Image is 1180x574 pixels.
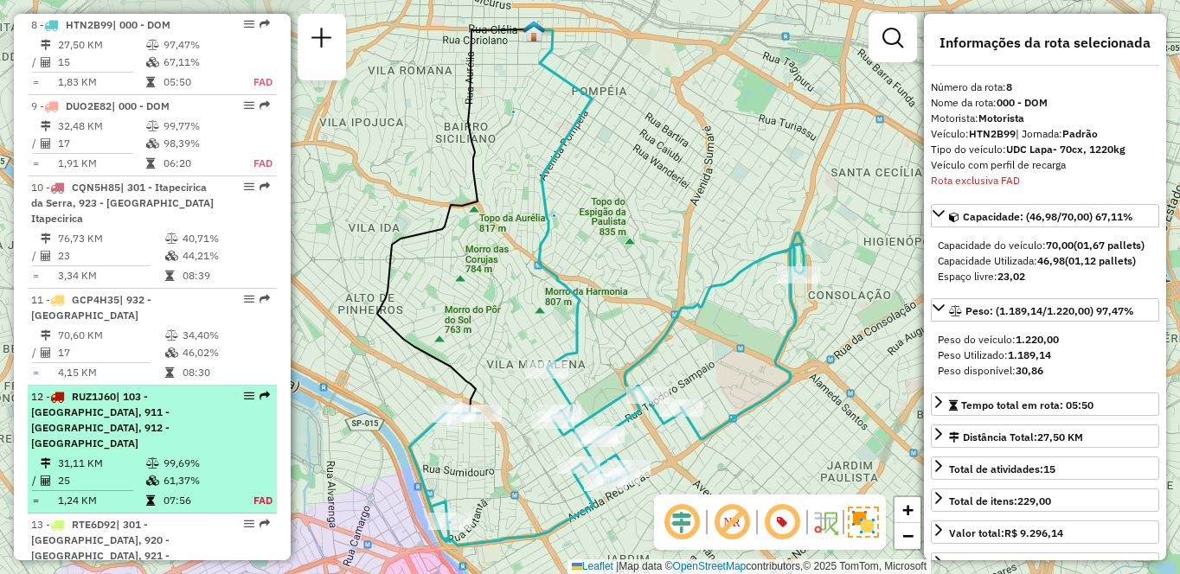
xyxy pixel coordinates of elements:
[1065,254,1136,267] strong: (01,12 pallets)
[31,54,40,71] td: /
[1016,364,1043,377] strong: 30,86
[163,73,234,91] td: 05:50
[112,99,170,112] span: | 000 - DOM
[41,121,51,131] i: Distância Total
[969,127,1016,140] strong: HTN2B99
[875,21,910,55] a: Exibir filtros
[41,330,51,341] i: Distância Total
[260,100,270,111] em: Rota exportada
[931,142,1159,157] div: Tipo do veículo:
[41,348,51,358] i: Total de Atividades
[31,492,40,509] td: =
[165,330,178,341] i: % de utilização do peso
[673,560,747,572] a: OpenStreetMap
[182,344,269,361] td: 46,02%
[244,519,254,529] em: Opções
[572,560,613,572] a: Leaflet
[57,472,145,489] td: 25
[31,344,40,361] td: /
[305,21,339,60] a: Nova sessão e pesquisa
[163,118,234,135] td: 99,77%
[31,99,170,112] span: 9 -
[761,501,803,543] span: Exibir número da rota
[234,492,273,509] td: FAD
[711,501,753,543] span: Exibir NR
[1016,333,1059,346] strong: 1.220,00
[31,472,40,489] td: /
[182,247,269,265] td: 44,21%
[163,492,234,509] td: 07:56
[931,298,1159,322] a: Peso: (1.189,14/1.220,00) 97,47%
[146,138,159,149] i: % de utilização da cubagem
[57,73,145,91] td: 1,83 KM
[182,230,269,247] td: 40,71%
[57,267,164,284] td: 3,34 KM
[146,40,159,50] i: % de utilização do peso
[938,363,1152,379] div: Peso disponível:
[1017,494,1051,507] strong: 229,00
[57,455,145,472] td: 31,11 KM
[938,253,1152,269] div: Capacidade Utilizada:
[895,523,920,549] a: Zoom out
[31,390,170,450] span: 12 -
[146,458,159,469] i: % de utilização do peso
[41,251,51,261] i: Total de Atividades
[57,118,145,135] td: 32,48 KM
[260,294,270,304] em: Rota exportada
[182,267,269,284] td: 08:39
[163,455,234,472] td: 99,69%
[949,526,1063,541] div: Valor total:
[41,40,51,50] i: Distância Total
[260,182,270,192] em: Rota exportada
[961,399,1093,411] span: Tempo total em rota: 05:50
[244,19,254,29] em: Opções
[41,233,51,244] i: Distância Total
[260,391,270,401] em: Rota exportada
[146,495,155,506] i: Tempo total em rota
[31,181,214,225] span: | 301 - Itapecirica da Serra, 923 - [GEOGRAPHIC_DATA] Itapecirica
[163,135,234,152] td: 98,39%
[31,155,40,172] td: =
[31,18,170,31] span: 8 -
[163,155,234,172] td: 06:20
[31,390,170,450] span: | 103 - [GEOGRAPHIC_DATA], 911 - [GEOGRAPHIC_DATA], 912 - [GEOGRAPHIC_DATA]
[931,424,1159,448] a: Distância Total:27,50 KM
[163,472,234,489] td: 61,37%
[165,348,178,358] i: % de utilização da cubagem
[949,430,1083,445] div: Distância Total:
[931,231,1159,291] div: Capacidade: (46,98/70,00) 67,11%
[165,233,178,244] i: % de utilização do peso
[931,95,1159,111] div: Nome da rota:
[31,247,40,265] td: /
[146,57,159,67] i: % de utilização da cubagem
[165,271,174,281] i: Tempo total em rota
[902,525,914,546] span: −
[31,293,151,322] span: 11 -
[66,99,112,112] span: DUO2E82
[931,173,1159,188] div: Rota exclusiva FAD
[234,155,273,172] td: FAD
[523,20,545,42] img: UDC Full Lapa
[938,269,1152,284] div: Espaço livre:
[57,36,145,54] td: 27,50 KM
[57,230,164,247] td: 76,73 KM
[163,36,234,54] td: 97,47%
[949,494,1051,509] div: Total de itens:
[931,325,1159,386] div: Peso: (1.189,14/1.220,00) 97,47%
[661,501,702,543] span: Ocultar deslocamento
[31,364,40,381] td: =
[72,518,116,531] span: RTE6D92
[931,488,1159,512] a: Total de itens:229,00
[1016,127,1098,140] span: | Jornada:
[895,497,920,523] a: Zoom in
[568,559,931,574] div: Map data © contributors,© 2025 TomTom, Microsoft
[949,462,1055,475] span: Total de atividades:
[1008,348,1051,361] strong: 1.189,14
[244,182,254,192] em: Opções
[57,247,164,265] td: 23
[72,390,116,403] span: RUZ1J60
[72,293,119,306] span: GCP4H35
[182,364,269,381] td: 08:30
[31,135,40,152] td: /
[31,293,151,322] span: | 932 - [GEOGRAPHIC_DATA]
